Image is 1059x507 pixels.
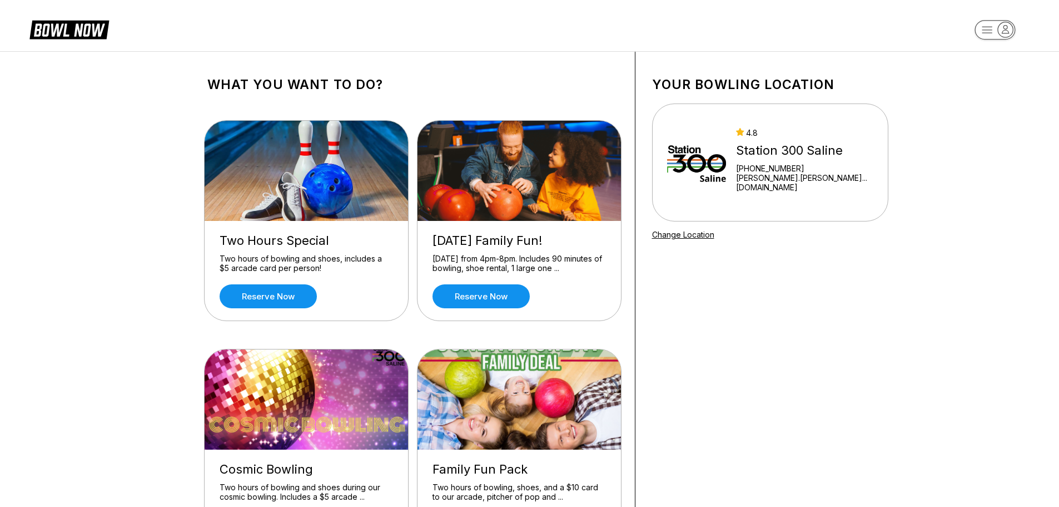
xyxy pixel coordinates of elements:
[736,143,873,158] div: Station 300 Saline
[432,483,606,502] div: Two hours of bowling, shoes, and a $10 card to our arcade, pitcher of pop and ...
[220,483,393,502] div: Two hours of bowling and shoes during our cosmic bowling. Includes a $5 arcade ...
[220,254,393,273] div: Two hours of bowling and shoes, includes a $5 arcade card per person!
[207,77,618,92] h1: What you want to do?
[205,350,409,450] img: Cosmic Bowling
[432,254,606,273] div: [DATE] from 4pm-8pm. Includes 90 minutes of bowling, shoe rental, 1 large one ...
[652,230,714,239] a: Change Location
[736,128,873,137] div: 4.8
[432,284,530,308] a: Reserve now
[417,350,622,450] img: Family Fun Pack
[667,121,727,204] img: Station 300 Saline
[220,233,393,248] div: Two Hours Special
[417,121,622,221] img: Friday Family Fun!
[432,233,606,248] div: [DATE] Family Fun!
[205,121,409,221] img: Two Hours Special
[432,462,606,477] div: Family Fun Pack
[220,462,393,477] div: Cosmic Bowling
[736,164,873,173] div: [PHONE_NUMBER]
[652,77,888,92] h1: Your bowling location
[220,284,317,308] a: Reserve now
[736,173,873,192] a: [PERSON_NAME].[PERSON_NAME]...[DOMAIN_NAME]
